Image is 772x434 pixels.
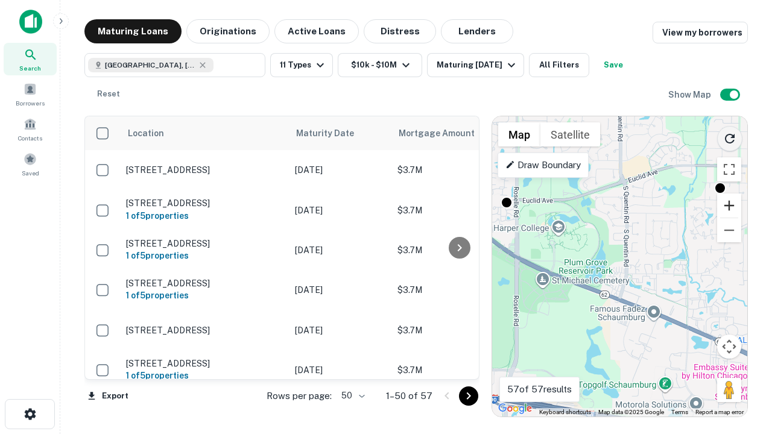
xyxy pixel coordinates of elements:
button: Maturing [DATE] [427,53,524,77]
div: 0 0 [492,116,747,417]
span: Map data ©2025 Google [598,409,664,415]
button: Toggle fullscreen view [717,157,741,181]
img: capitalize-icon.png [19,10,42,34]
a: Search [4,43,57,75]
span: Borrowers [16,98,45,108]
a: Contacts [4,113,57,145]
p: $3.7M [397,324,518,337]
button: Save your search to get updates of matches that match your search criteria. [594,53,633,77]
th: Location [120,116,289,150]
h6: Show Map [668,88,713,101]
p: [STREET_ADDRESS] [126,325,283,336]
p: [DATE] [295,244,385,257]
a: Borrowers [4,78,57,110]
button: 11 Types [270,53,333,77]
iframe: Chat Widget [712,299,772,357]
a: View my borrowers [653,22,748,43]
p: $3.7M [397,244,518,257]
p: $3.7M [397,163,518,177]
span: Mortgage Amount [399,126,490,140]
a: Terms (opens in new tab) [671,409,688,415]
img: Google [495,401,535,417]
button: Zoom out [717,218,741,242]
button: Originations [186,19,270,43]
button: $10k - $10M [338,53,422,77]
th: Maturity Date [289,116,391,150]
th: Mortgage Amount [391,116,524,150]
span: Search [19,63,41,73]
button: Lenders [441,19,513,43]
button: Drag Pegman onto the map to open Street View [717,378,741,402]
p: [STREET_ADDRESS] [126,238,283,249]
p: 57 of 57 results [507,382,572,397]
button: Show satellite imagery [540,122,600,146]
p: [STREET_ADDRESS] [126,165,283,175]
a: Report a map error [695,409,744,415]
a: Saved [4,148,57,180]
button: All Filters [529,53,589,77]
button: Keyboard shortcuts [539,408,591,417]
button: Reload search area [717,126,742,151]
h6: 1 of 5 properties [126,289,283,302]
button: Export [84,387,131,405]
p: $3.7M [397,283,518,297]
div: Maturing [DATE] [437,58,519,72]
p: [DATE] [295,324,385,337]
p: [STREET_ADDRESS] [126,278,283,289]
button: Go to next page [459,386,478,406]
p: [DATE] [295,363,385,377]
span: Saved [22,168,39,178]
span: Contacts [18,133,42,143]
h6: 1 of 5 properties [126,369,283,382]
h6: 1 of 5 properties [126,249,283,262]
p: 1–50 of 57 [386,389,432,403]
div: 50 [337,387,367,404]
p: Draw Boundary [505,158,581,172]
p: [DATE] [295,163,385,177]
span: Maturity Date [296,126,370,140]
p: [STREET_ADDRESS] [126,198,283,209]
button: Distress [364,19,436,43]
h6: 1 of 5 properties [126,209,283,222]
p: [DATE] [295,283,385,297]
a: Open this area in Google Maps (opens a new window) [495,401,535,417]
p: $3.7M [397,363,518,377]
button: Show street map [498,122,540,146]
p: Rows per page: [267,389,332,403]
button: Zoom in [717,193,741,218]
p: [DATE] [295,204,385,217]
p: [STREET_ADDRESS] [126,358,283,369]
button: Active Loans [274,19,359,43]
button: Maturing Loans [84,19,182,43]
span: Location [127,126,164,140]
p: $3.7M [397,204,518,217]
span: [GEOGRAPHIC_DATA], [GEOGRAPHIC_DATA] [105,60,195,71]
button: Reset [89,82,128,106]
